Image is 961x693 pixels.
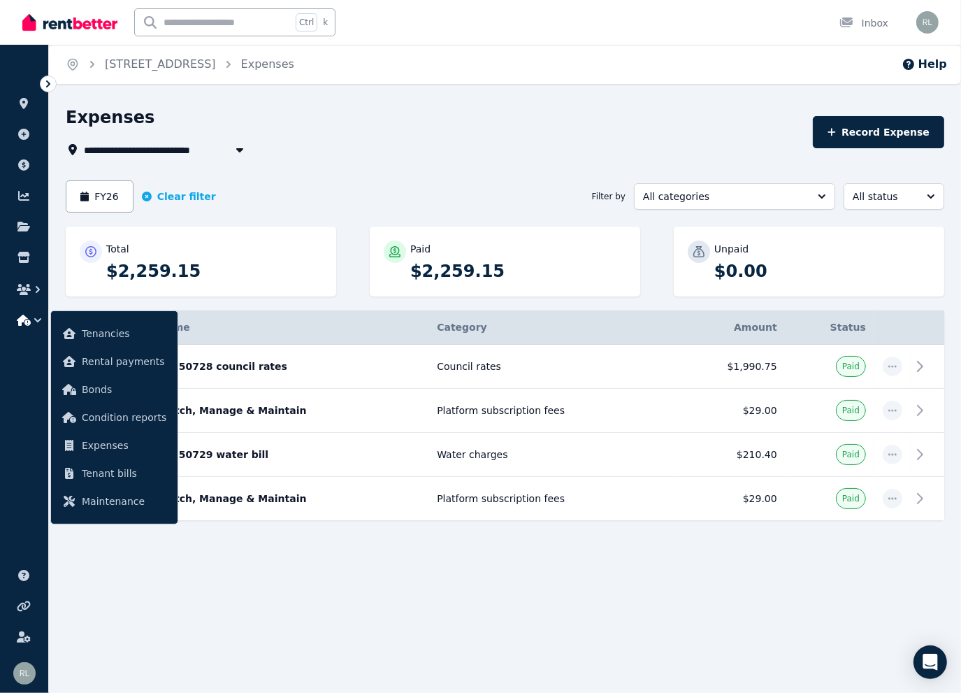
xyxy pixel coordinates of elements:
td: $210.40 [673,433,786,477]
a: Expenses [57,431,172,459]
span: All categories [643,190,807,203]
span: All status [853,190,916,203]
span: Ctrl [296,13,317,31]
td: Platform subscription fees [428,477,673,521]
span: Tenancies [82,325,166,342]
button: All status [844,183,944,210]
a: Expenses [241,57,294,71]
nav: Breadcrumb [49,45,311,84]
span: Bonds [82,381,166,398]
p: $0.00 [714,260,930,283]
td: Water charges [428,433,673,477]
a: Condition reports [57,403,172,431]
img: RentBetter [22,12,117,33]
button: FY26 [66,180,133,213]
img: Ruohan Li [916,11,939,34]
p: Match, Manage & Maintain [159,492,421,506]
h1: Expenses [66,106,154,129]
p: $2,259.15 [106,260,322,283]
span: Maintenance [82,493,166,510]
p: 20250729 water bill [159,448,421,462]
button: Record Expense [813,116,944,148]
span: k [323,17,328,28]
span: Tenant bills [82,465,166,482]
span: Paid [842,449,860,460]
button: All categories [634,183,835,210]
td: $29.00 [673,389,786,433]
a: Tenancies [57,320,172,348]
td: Council rates [428,345,673,389]
div: Open Intercom Messenger [913,645,947,679]
td: $29.00 [673,477,786,521]
th: Amount [673,310,786,345]
a: Tenant bills [57,459,172,487]
a: Rental payments [57,348,172,376]
img: Ruohan Li [13,662,36,685]
a: Maintenance [57,487,172,515]
span: Condition reports [82,409,166,426]
button: Clear filter [142,190,216,203]
span: Rental payments [82,353,166,370]
p: $2,259.15 [410,260,626,283]
p: Total [106,242,129,256]
div: Inbox [839,16,888,30]
span: Paid [842,493,860,504]
th: Category [428,310,673,345]
p: Match, Manage & Maintain [159,403,421,417]
th: Status [786,310,874,345]
span: Expenses [82,437,166,454]
td: $1,990.75 [673,345,786,389]
p: 20250728 council rates [159,359,421,373]
span: Paid [842,361,860,372]
span: Filter by [592,191,626,202]
p: Paid [410,242,431,256]
a: Bonds [57,376,172,403]
button: Help [902,56,947,73]
span: Paid [842,405,860,416]
p: Unpaid [714,242,749,256]
th: Name [150,310,429,345]
td: Platform subscription fees [428,389,673,433]
a: [STREET_ADDRESS] [105,57,216,71]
